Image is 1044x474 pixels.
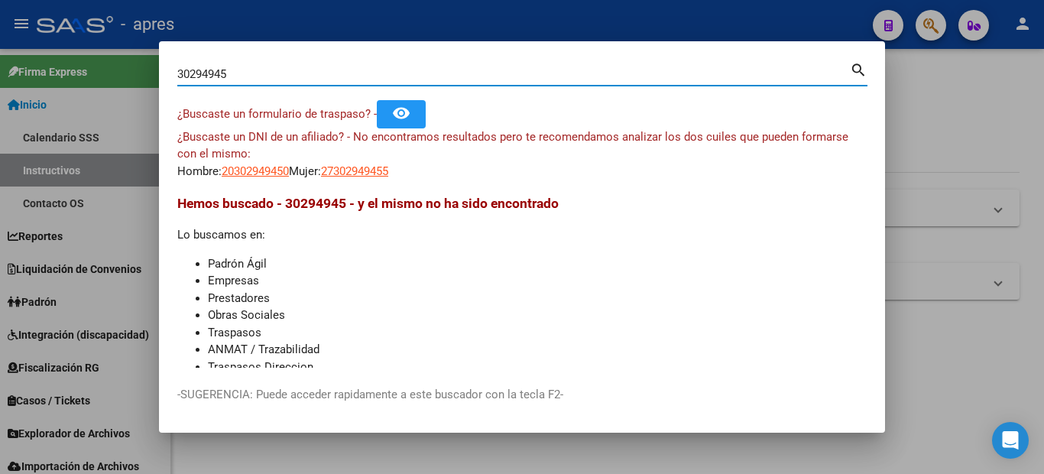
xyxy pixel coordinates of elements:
div: Open Intercom Messenger [992,422,1029,459]
li: Empresas [208,272,867,290]
span: 20302949450 [222,164,289,178]
span: ¿Buscaste un formulario de traspaso? - [177,107,377,121]
li: Traspasos Direccion [208,359,867,376]
li: Padrón Ágil [208,255,867,273]
li: Obras Sociales [208,307,867,324]
mat-icon: search [850,60,867,78]
mat-icon: remove_red_eye [392,104,410,122]
p: -SUGERENCIA: Puede acceder rapidamente a este buscador con la tecla F2- [177,386,867,404]
div: Hombre: Mujer: [177,128,867,180]
span: Hemos buscado - 30294945 - y el mismo no ha sido encontrado [177,196,559,211]
li: Traspasos [208,324,867,342]
div: Lo buscamos en: [177,193,867,376]
span: 27302949455 [321,164,388,178]
li: Prestadores [208,290,867,307]
span: ¿Buscaste un DNI de un afiliado? - No encontramos resultados pero te recomendamos analizar los do... [177,130,848,161]
li: ANMAT / Trazabilidad [208,341,867,359]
